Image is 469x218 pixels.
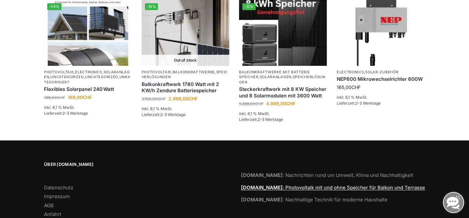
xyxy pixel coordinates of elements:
[44,86,132,93] a: Flexibles Solarpanel 240 Watt
[239,75,325,84] a: Speicherlösungen
[189,96,198,101] span: CHF
[44,75,131,84] a: Unkategorisiert
[168,96,198,101] bdi: 2.499,00
[365,70,398,74] a: Solar-Zubehör
[68,94,92,100] bdi: 169,00
[44,184,73,191] a: Datenschutz
[241,196,388,203] a: [DOMAIN_NAME]: Nachhaltige Technik für moderne Haushalte
[63,111,88,116] span: 2-3 Werktage
[337,84,361,90] bdi: 165,00
[44,211,61,217] a: Anfahrt
[239,70,327,85] p: , ,
[260,75,291,79] a: Solaranlagen
[142,112,186,117] span: Lieferzeit:
[44,161,228,168] span: Über [DOMAIN_NAME]
[337,94,425,100] p: inkl. 8,1 % MwSt.
[355,101,381,106] span: 2-3 Werktage
[255,101,263,106] span: CHF
[44,70,130,79] a: Solaranlagen
[266,101,295,106] bdi: 4.999,00
[85,75,118,79] a: Uncategorized
[337,70,425,75] p: ,
[44,202,54,209] a: AGB
[160,112,186,117] span: 2-3 Werktage
[337,76,425,82] a: NEP600 Mikrowechselrichter 600W
[44,105,132,110] p: inkl. 8,1 % MwSt.
[142,70,228,79] a: Speicherlösungen
[142,81,230,94] a: Balkonkraftwerk 1780 Watt mit 2 KW/h Zendure Batteriespeicher
[241,172,283,178] strong: [DOMAIN_NAME]
[241,184,283,191] strong: [DOMAIN_NAME]
[239,86,327,99] a: Steckerkraftwerk mit 8 KW Speicher und 8 Solarmodulen mit 3600 Watt
[239,101,263,106] bdi: 5.699,00
[173,70,215,74] a: Balkonkraftwerke
[142,70,171,74] a: Photovoltaik
[142,106,230,112] p: inkl. 8,1 % MwSt.
[258,117,283,122] span: 2-3 Werktage
[286,101,295,106] span: CHF
[44,111,88,116] span: Lieferzeit:
[44,95,65,100] bdi: 399,00
[239,111,327,117] p: inkl. 8,1 % MwSt.
[142,70,230,80] p: , ,
[57,95,65,100] span: CHF
[239,117,283,122] span: Lieferzeit:
[83,94,92,100] span: CHF
[351,84,361,90] span: CHF
[142,96,166,101] bdi: 3.100,00
[44,70,132,85] p: , , , , ,
[337,70,364,74] a: Electronics
[158,96,166,101] span: CHF
[44,70,74,74] a: Photovoltaik
[44,193,70,199] a: Impressum
[241,196,283,203] strong: [DOMAIN_NAME]
[239,70,310,79] a: Balkonkraftwerke mit Batterie Speicher
[50,75,84,79] a: Uncategorized
[241,184,425,191] a: [DOMAIN_NAME]: Photovoltaik mit und ohne Speicher für Balkon und Terrasse
[75,70,102,74] a: Electronics
[241,172,413,178] a: [DOMAIN_NAME]: Nachrichten rund um Umwelt, Klima und Nachhaltigkeit
[337,101,381,106] span: Lieferzeit:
